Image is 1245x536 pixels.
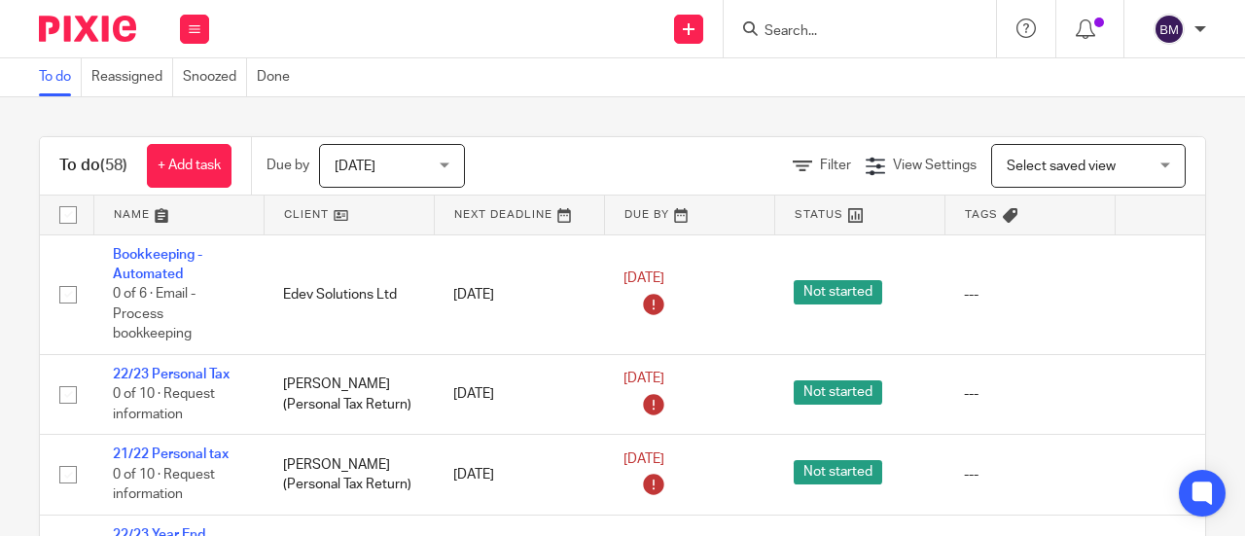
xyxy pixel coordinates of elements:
[39,16,136,42] img: Pixie
[113,387,215,421] span: 0 of 10 · Request information
[964,465,1095,484] div: ---
[1007,160,1116,173] span: Select saved view
[267,156,309,175] p: Due by
[147,144,231,188] a: + Add task
[434,354,604,434] td: [DATE]
[113,368,230,381] a: 22/23 Personal Tax
[965,209,998,220] span: Tags
[434,435,604,515] td: [DATE]
[623,373,664,386] span: [DATE]
[113,287,196,340] span: 0 of 6 · Email - Process bookkeeping
[964,384,1095,404] div: ---
[763,23,938,41] input: Search
[264,435,434,515] td: [PERSON_NAME] (Personal Tax Return)
[794,280,882,304] span: Not started
[113,468,215,502] span: 0 of 10 · Request information
[264,234,434,354] td: Edev Solutions Ltd
[623,452,664,466] span: [DATE]
[264,354,434,434] td: [PERSON_NAME] (Personal Tax Return)
[59,156,127,176] h1: To do
[183,58,247,96] a: Snoozed
[1154,14,1185,45] img: svg%3E
[335,160,375,173] span: [DATE]
[794,380,882,405] span: Not started
[113,248,202,281] a: Bookkeeping - Automated
[257,58,300,96] a: Done
[91,58,173,96] a: Reassigned
[893,159,977,172] span: View Settings
[113,447,229,461] a: 21/22 Personal tax
[820,159,851,172] span: Filter
[100,158,127,173] span: (58)
[39,58,82,96] a: To do
[794,460,882,484] span: Not started
[964,285,1095,304] div: ---
[623,272,664,286] span: [DATE]
[434,234,604,354] td: [DATE]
